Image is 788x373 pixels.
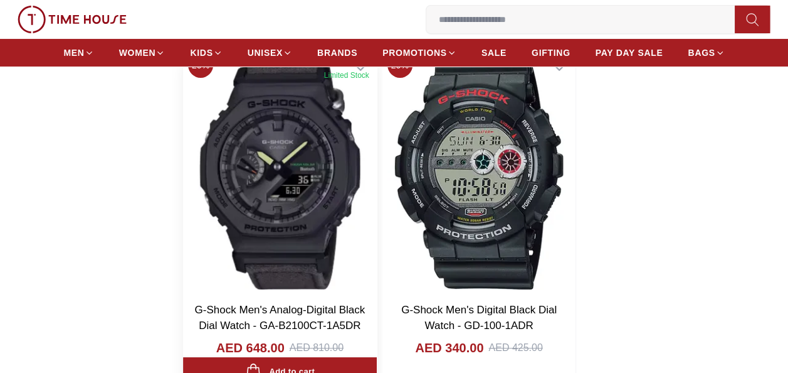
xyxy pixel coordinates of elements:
[324,70,369,80] div: Limited Stock
[18,6,127,33] img: ...
[119,46,156,59] span: WOMEN
[183,48,377,295] img: G-Shock Men's Analog-Digital Black Dial Watch - GA-B2100CT-1A5DR
[488,340,542,355] div: AED 425.00
[382,48,576,295] img: G-Shock Men's Digital Black Dial Watch - GD-100-1ADR
[415,339,483,357] h4: AED 340.00
[195,304,365,332] a: G-Shock Men's Analog-Digital Black Dial Watch - GA-B2100CT-1A5DR
[119,41,165,64] a: WOMEN
[216,339,285,357] h4: AED 648.00
[596,41,663,64] a: PAY DAY SALE
[190,46,213,59] span: KIDS
[248,41,292,64] a: UNISEX
[688,41,724,64] a: BAGS
[481,46,507,59] span: SALE
[317,41,357,64] a: BRANDS
[401,304,557,332] a: G-Shock Men's Digital Black Dial Watch - GD-100-1ADR
[382,46,447,59] span: PROMOTIONS
[290,340,344,355] div: AED 810.00
[190,41,222,64] a: KIDS
[532,41,570,64] a: GIFTING
[688,46,715,59] span: BAGS
[532,46,570,59] span: GIFTING
[63,41,93,64] a: MEN
[317,46,357,59] span: BRANDS
[248,46,283,59] span: UNISEX
[63,46,84,59] span: MEN
[596,46,663,59] span: PAY DAY SALE
[382,41,456,64] a: PROMOTIONS
[481,41,507,64] a: SALE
